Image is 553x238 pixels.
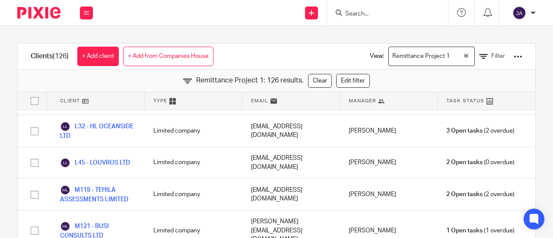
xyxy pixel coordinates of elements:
div: View: [357,44,522,69]
span: 2 Open tasks [446,190,483,199]
div: Search for option [388,47,475,66]
span: Manager [349,97,376,105]
input: Search for option [453,49,462,64]
span: 3 Open tasks [446,127,483,135]
span: Remittance Project 1 [391,49,452,64]
span: (2 overdue) [446,127,515,135]
h1: Clients [31,52,69,61]
span: Client [60,97,80,105]
span: Task Status [446,97,484,105]
div: [EMAIL_ADDRESS][DOMAIN_NAME] [242,147,340,178]
span: Filter [491,53,505,59]
div: Limited company [145,178,242,210]
input: Select all [26,93,43,109]
button: Clear Selected [464,53,468,60]
span: Remittance Project 1: 126 results. [196,76,304,86]
span: (2 overdue) [446,190,515,199]
div: [PERSON_NAME] [340,115,438,147]
div: Limited company [145,147,242,178]
span: Email [251,97,268,105]
a: M119 - TEHILA ASSESSMENTS LIMITED [60,185,136,204]
img: svg%3E [60,121,70,132]
a: Clear [308,74,332,88]
a: L32 - HL OCEANSIDE LTD [60,121,136,140]
img: svg%3E [60,158,70,168]
span: 2 Open tasks [446,158,483,167]
div: [PERSON_NAME] [340,178,438,210]
a: Edit filter [336,74,370,88]
span: (126) [53,53,69,60]
span: (1 overdue) [446,226,515,235]
div: [EMAIL_ADDRESS][DOMAIN_NAME] [242,178,340,210]
span: 1 Open tasks [446,226,483,235]
a: + Add from Companies House [123,47,213,66]
span: Type [153,97,167,105]
img: Pixie [17,7,60,19]
img: svg%3E [512,6,526,20]
div: [EMAIL_ADDRESS][DOMAIN_NAME] [242,115,340,147]
img: svg%3E [60,221,70,232]
input: Search [344,10,422,18]
div: Limited company [145,115,242,147]
img: svg%3E [60,185,70,195]
div: [PERSON_NAME] [340,147,438,178]
span: (0 overdue) [446,158,515,167]
a: + Add client [77,47,119,66]
a: L45 - LOUVROS LTD [60,158,130,168]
